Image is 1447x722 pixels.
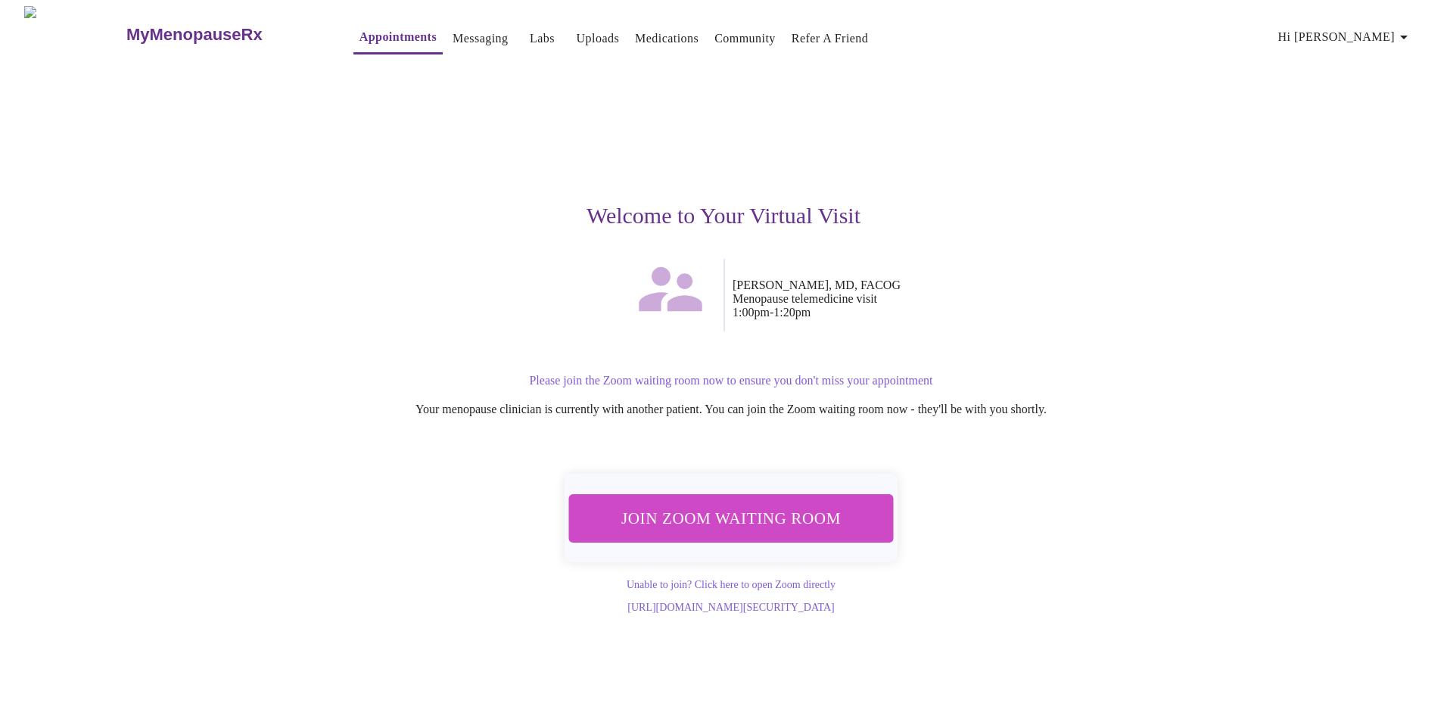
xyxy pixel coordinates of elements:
[126,25,263,45] h3: MyMenopauseRx
[447,23,514,54] button: Messaging
[565,493,898,543] button: Join Zoom Waiting Room
[792,28,869,49] a: Refer a Friend
[272,374,1190,387] p: Please join the Zoom waiting room now to ensure you don't miss your appointment
[714,28,776,49] a: Community
[629,23,705,54] button: Medications
[518,23,567,54] button: Labs
[627,602,834,613] a: [URL][DOMAIN_NAME][SECURITY_DATA]
[585,504,878,533] span: Join Zoom Waiting Room
[1272,22,1419,52] button: Hi [PERSON_NAME]
[530,28,555,49] a: Labs
[708,23,782,54] button: Community
[627,579,836,590] a: Unable to join? Click here to open Zoom directly
[272,403,1190,416] p: Your menopause clinician is currently with another patient. You can join the Zoom waiting room no...
[453,28,508,49] a: Messaging
[124,8,322,61] a: MyMenopauseRx
[353,22,443,54] button: Appointments
[577,28,620,49] a: Uploads
[257,203,1190,229] h3: Welcome to Your Virtual Visit
[733,279,1190,319] p: [PERSON_NAME], MD, FACOG Menopause telemedicine visit 1:00pm - 1:20pm
[1278,26,1413,48] span: Hi [PERSON_NAME]
[24,6,124,63] img: MyMenopauseRx Logo
[635,28,699,49] a: Medications
[786,23,875,54] button: Refer a Friend
[359,26,437,48] a: Appointments
[571,23,626,54] button: Uploads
